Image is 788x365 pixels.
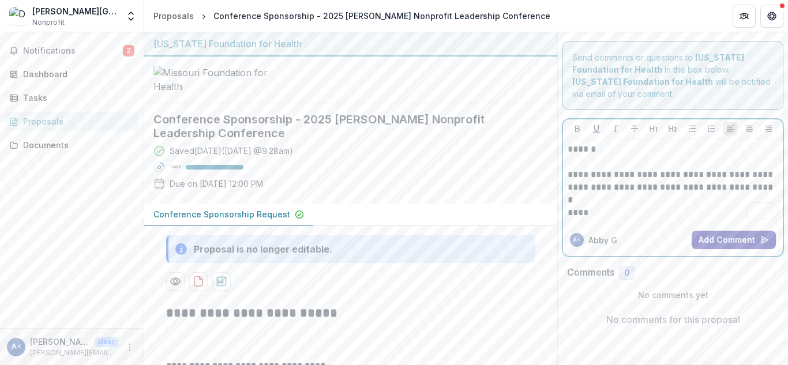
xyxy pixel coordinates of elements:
[685,122,699,136] button: Bullet List
[149,7,555,24] nav: breadcrumb
[166,272,185,291] button: Preview 5b8f62c7-6319-49a5-88b1-c3ed9e755d29-0.pdf
[647,122,661,136] button: Heading 1
[30,336,90,348] p: [PERSON_NAME] <[PERSON_NAME][EMAIL_ADDRESS][DOMAIN_NAME]> <[PERSON_NAME][DOMAIN_NAME][EMAIL_ADDRE...
[692,231,776,249] button: Add Comment
[30,348,118,358] p: [PERSON_NAME][EMAIL_ADDRESS][DOMAIN_NAME]
[32,17,65,28] span: Nonprofit
[606,313,740,326] p: No comments for this proposal
[628,122,641,136] button: Strike
[5,112,139,131] a: Proposals
[590,122,603,136] button: Underline
[573,237,581,243] div: Abby Glenn <glenn.abby01@gmail.com> <glenn.abby01@gmail.com>
[23,139,130,151] div: Documents
[213,10,550,22] div: Conference Sponsorship - 2025 [PERSON_NAME] Nonprofit Leadership Conference
[123,5,139,28] button: Open entity switcher
[760,5,783,28] button: Get Help
[149,7,198,24] a: Proposals
[170,163,181,171] p: 100 %
[5,88,139,107] a: Tasks
[704,122,718,136] button: Ordered List
[624,268,629,278] span: 0
[9,7,28,25] img: Drury University
[5,136,139,155] a: Documents
[567,289,779,301] p: No comments yet
[12,343,21,351] div: Abby Glenn <glenn.abby01@gmail.com> <glenn.abby01@gmail.com>
[5,42,139,60] button: Notifications2
[588,234,617,246] p: Abby G
[568,143,778,219] div: To enrich screen reader interactions, please activate Accessibility in Grammarly extension settings
[153,10,194,22] div: Proposals
[723,122,737,136] button: Align Left
[123,45,134,57] span: 2
[153,37,548,51] div: [US_STATE] Foundation for Health
[153,208,290,220] p: Conference Sponsorship Request
[742,122,756,136] button: Align Center
[23,46,123,56] span: Notifications
[170,178,263,190] p: Due on [DATE] 12:00 PM
[572,77,713,86] strong: [US_STATE] Foundation for Health
[170,145,293,157] div: Saved [DATE] ( [DATE] @ 9:28am )
[194,242,332,256] div: Proposal is no longer editable.
[153,112,530,140] h2: Conference Sponsorship - 2025 [PERSON_NAME] Nonprofit Leadership Conference
[189,272,208,291] button: download-proposal
[23,115,130,127] div: Proposals
[153,66,269,93] img: Missouri Foundation for Health
[567,267,614,278] h2: Comments
[666,122,680,136] button: Heading 2
[23,68,130,80] div: Dashboard
[571,122,584,136] button: Bold
[562,42,783,110] div: Send comments or questions to in the box below. will be notified via email of your comment.
[212,272,231,291] button: download-proposal
[5,65,139,84] a: Dashboard
[95,337,118,347] p: User
[761,122,775,136] button: Align Right
[609,122,622,136] button: Italicize
[23,92,130,104] div: Tasks
[733,5,756,28] button: Partners
[123,340,137,354] button: More
[32,5,118,17] div: [PERSON_NAME][GEOGRAPHIC_DATA]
